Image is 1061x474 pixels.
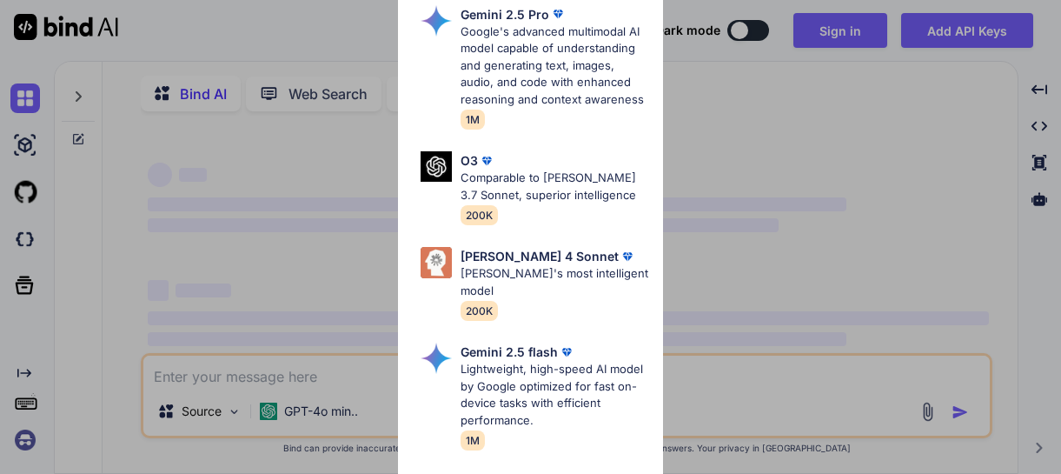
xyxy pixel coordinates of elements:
[421,247,452,278] img: Pick Models
[461,5,549,23] p: Gemini 2.5 Pro
[461,265,649,299] p: [PERSON_NAME]'s most intelligent model
[421,5,452,37] img: Pick Models
[461,247,619,265] p: [PERSON_NAME] 4 Sonnet
[461,431,485,451] span: 1M
[461,205,498,225] span: 200K
[461,343,558,361] p: Gemini 2.5 flash
[461,23,649,109] p: Google's advanced multimodal AI model capable of understanding and generating text, images, audio...
[421,151,452,182] img: Pick Models
[478,152,495,170] img: premium
[421,343,452,374] img: Pick Models
[619,248,636,265] img: premium
[461,301,498,321] span: 200K
[558,344,575,361] img: premium
[461,361,649,429] p: Lightweight, high-speed AI model by Google optimized for fast on-device tasks with efficient perf...
[461,110,485,130] span: 1M
[461,151,478,170] p: O3
[461,170,649,204] p: Comparable to [PERSON_NAME] 3.7 Sonnet, superior intelligence
[549,5,567,23] img: premium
